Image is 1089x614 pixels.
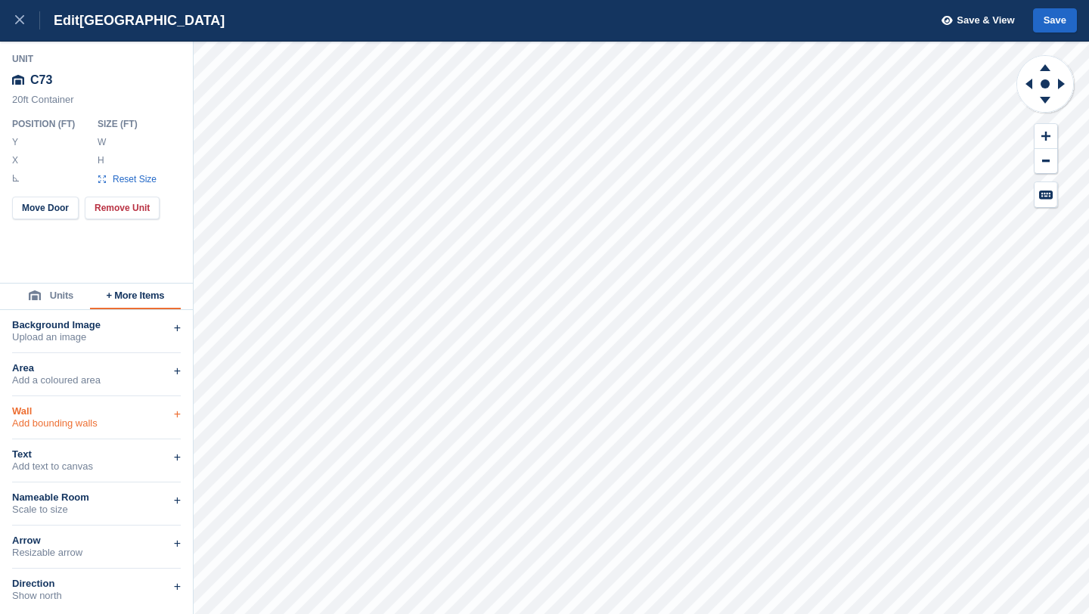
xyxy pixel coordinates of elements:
[40,11,225,29] div: Edit [GEOGRAPHIC_DATA]
[90,284,181,309] button: + More Items
[12,362,181,374] div: Area
[98,136,105,148] label: W
[85,197,160,219] button: Remove Unit
[98,118,164,130] div: Size ( FT )
[12,405,181,417] div: Wall
[98,154,105,166] label: H
[12,374,181,386] div: Add a coloured area
[12,460,181,473] div: Add text to canvas
[174,492,181,510] div: +
[12,94,181,113] div: 20ft Container
[13,175,19,181] img: angle-icn.0ed2eb85.svg
[12,67,181,94] div: C73
[174,578,181,596] div: +
[174,405,181,423] div: +
[12,53,181,65] div: Unit
[12,319,181,331] div: Background Image
[12,590,181,602] div: Show north
[12,535,181,547] div: Arrow
[12,526,181,569] div: ArrowResizable arrow+
[12,331,181,343] div: Upload an image
[12,353,181,396] div: AreaAdd a coloured area+
[112,172,157,186] span: Reset Size
[174,535,181,553] div: +
[957,13,1014,28] span: Save & View
[1035,149,1057,174] button: Zoom Out
[12,417,181,429] div: Add bounding walls
[12,310,181,353] div: Background ImageUpload an image+
[12,504,181,516] div: Scale to size
[933,8,1015,33] button: Save & View
[12,439,181,482] div: TextAdd text to canvas+
[12,482,181,526] div: Nameable RoomScale to size+
[12,492,181,504] div: Nameable Room
[12,284,90,309] button: Units
[12,154,20,166] label: X
[12,547,181,559] div: Resizable arrow
[174,362,181,380] div: +
[12,569,181,612] div: DirectionShow north+
[12,136,20,148] label: Y
[12,197,79,219] button: Move Door
[1035,124,1057,149] button: Zoom In
[1033,8,1077,33] button: Save
[1035,182,1057,207] button: Keyboard Shortcuts
[12,578,181,590] div: Direction
[12,448,181,460] div: Text
[12,118,85,130] div: Position ( FT )
[174,448,181,467] div: +
[12,396,181,439] div: WallAdd bounding walls+
[174,319,181,337] div: +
